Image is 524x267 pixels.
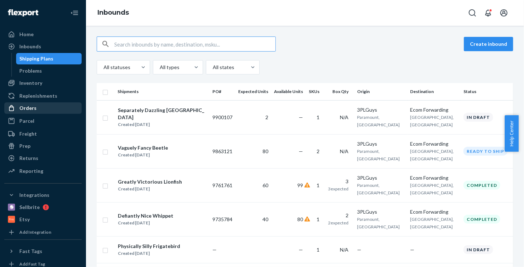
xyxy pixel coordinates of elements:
[4,102,82,114] a: Orders
[4,165,82,177] a: Reporting
[19,31,34,38] div: Home
[19,229,51,235] div: Add Integration
[463,215,500,224] div: Completed
[410,106,458,113] div: Ecom Forwarding
[4,41,82,52] a: Inbounds
[19,191,49,199] div: Integrations
[159,64,160,71] input: All types
[19,130,37,137] div: Freight
[263,216,268,222] span: 40
[118,121,206,128] div: Created [DATE]
[481,6,495,20] button: Open notifications
[357,174,404,181] div: 3PLGuys
[118,212,173,219] div: Defiantly Nice Whippet
[299,114,303,120] span: —
[235,83,271,100] th: Expected Units
[271,83,306,100] th: Available Units
[465,6,480,20] button: Open Search Box
[340,114,348,120] span: N/A
[19,92,57,99] div: Replenishments
[357,217,400,229] span: Paramount, [GEOGRAPHIC_DATA]
[210,168,235,202] td: 9761761
[357,106,404,113] div: 3PLGuys
[114,37,275,51] input: Search inbounds by name, destination, msku...
[92,3,135,23] ol: breadcrumbs
[306,83,325,100] th: SKUs
[19,43,41,50] div: Inbounds
[464,37,513,51] button: Create inbound
[325,83,354,100] th: Box Qty
[265,114,268,120] span: 2
[16,65,82,77] a: Problems
[354,83,407,100] th: Origin
[4,246,82,257] button: Fast Tags
[4,152,82,164] a: Returns
[408,83,461,100] th: Destination
[4,140,82,152] a: Prep
[4,77,82,89] a: Inventory
[118,250,180,257] div: Created [DATE]
[19,168,43,175] div: Reporting
[410,247,415,253] span: —
[357,140,404,147] div: 3PLGuys
[19,117,34,125] div: Parcel
[357,115,400,127] span: Paramount, [GEOGRAPHIC_DATA]
[16,53,82,64] a: Shipping Plans
[328,220,348,225] span: 2 expected
[20,55,54,62] div: Shipping Plans
[357,208,404,215] div: 3PLGuys
[317,216,319,222] span: 1
[212,247,217,253] span: —
[4,29,82,40] a: Home
[505,115,519,152] button: Help Center
[67,6,82,20] button: Close Navigation
[410,115,454,127] span: [GEOGRAPHIC_DATA], [GEOGRAPHIC_DATA]
[97,9,129,16] a: Inbounds
[4,128,82,140] a: Freight
[263,182,268,188] span: 60
[118,243,180,250] div: Physically Silly Frigatebird
[8,9,38,16] img: Flexport logo
[263,148,268,154] span: 80
[118,178,182,185] div: Greatly Victorious Lionfish
[297,216,303,222] span: 80
[19,142,30,150] div: Prep
[463,245,493,254] div: In draft
[299,148,303,154] span: —
[19,105,37,112] div: Orders
[118,219,173,227] div: Created [DATE]
[19,216,30,223] div: Etsy
[317,182,319,188] span: 1
[210,83,235,100] th: PO#
[328,212,348,219] div: 2
[340,148,348,154] span: N/A
[4,228,82,237] a: Add Integration
[461,83,513,100] th: Status
[410,149,454,161] span: [GEOGRAPHIC_DATA], [GEOGRAPHIC_DATA]
[463,113,493,122] div: In draft
[4,202,82,213] a: Sellbrite
[410,217,454,229] span: [GEOGRAPHIC_DATA], [GEOGRAPHIC_DATA]
[20,67,42,74] div: Problems
[328,178,348,185] div: 3
[463,147,508,156] div: Ready to ship
[118,185,182,193] div: Created [DATE]
[4,189,82,201] button: Integrations
[463,181,500,190] div: Completed
[317,247,319,253] span: 1
[410,174,458,181] div: Ecom Forwarding
[118,144,168,151] div: Vaguely Fancy Beetle
[210,134,235,168] td: 9863121
[19,155,38,162] div: Returns
[19,79,42,87] div: Inventory
[118,107,206,121] div: Separately Dazzling [GEOGRAPHIC_DATA]
[210,202,235,236] td: 9735784
[317,114,319,120] span: 1
[357,149,400,161] span: Paramount, [GEOGRAPHIC_DATA]
[357,183,400,195] span: Paramount, [GEOGRAPHIC_DATA]
[340,247,348,253] span: N/A
[4,214,82,225] a: Etsy
[4,90,82,102] a: Replenishments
